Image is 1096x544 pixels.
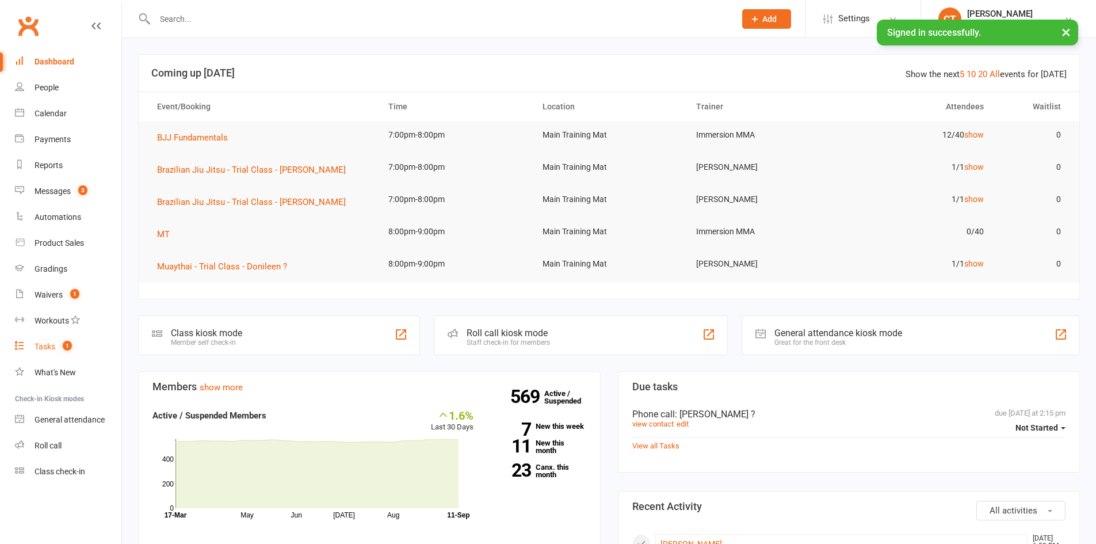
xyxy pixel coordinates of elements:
span: 3 [78,185,87,195]
td: 8:00pm-9:00pm [378,218,532,245]
td: 7:00pm-8:00pm [378,121,532,149]
div: Reports [35,161,63,170]
td: Main Training Mat [532,186,686,213]
td: 12/40 [840,121,994,149]
button: Brazilian Jiu Jitsu - Trial Class - [PERSON_NAME] [157,163,354,177]
div: Immersion MMA Ringwood [967,19,1064,29]
div: General attendance [35,415,105,424]
a: 10 [967,69,976,79]
a: show more [200,382,243,393]
button: Muaythai - Trial Class - Donileen ? [157,260,295,273]
div: Class check-in [35,467,85,476]
div: Dashboard [35,57,74,66]
td: [PERSON_NAME] [686,154,840,181]
td: [PERSON_NAME] [686,250,840,277]
button: Not Started [1015,417,1066,438]
a: 5 [960,69,964,79]
strong: Active / Suspended Members [152,410,266,421]
td: 0 [994,154,1071,181]
button: All activities [976,501,1066,520]
div: Show the next events for [DATE] [906,67,1067,81]
td: 1/1 [840,250,994,277]
a: What's New [15,360,121,386]
td: 8:00pm-9:00pm [378,250,532,277]
td: [PERSON_NAME] [686,186,840,213]
strong: 11 [491,438,531,455]
div: Roll call [35,441,62,450]
a: Dashboard [15,49,121,75]
div: People [35,83,59,92]
a: General attendance kiosk mode [15,407,121,433]
a: edit [677,420,689,428]
h3: Recent Activity [632,501,1066,512]
a: View all Tasks [632,442,679,450]
td: 7:00pm-8:00pm [378,186,532,213]
a: 7New this week [491,423,586,430]
a: Gradings [15,256,121,282]
span: BJJ Fundamentals [157,132,228,143]
button: Brazilian Jiu Jitsu - Trial Class - [PERSON_NAME] [157,195,354,209]
div: Calendar [35,109,67,118]
span: Brazilian Jiu Jitsu - Trial Class - [PERSON_NAME] [157,165,346,175]
a: Clubworx [14,12,43,40]
a: Class kiosk mode [15,459,121,485]
h3: Coming up [DATE] [151,67,1067,79]
h3: Members [152,381,586,393]
td: Main Training Mat [532,250,686,277]
td: 0 [994,121,1071,149]
span: Brazilian Jiu Jitsu - Trial Class - [PERSON_NAME] [157,197,346,207]
span: All activities [990,505,1037,516]
a: show [964,162,984,172]
td: Immersion MMA [686,218,840,245]
span: Not Started [1015,423,1058,432]
a: Roll call [15,433,121,459]
div: Tasks [35,342,55,351]
th: Time [378,92,532,121]
a: Product Sales [15,230,121,256]
td: Main Training Mat [532,154,686,181]
a: view contact [632,420,674,428]
th: Waitlist [994,92,1071,121]
td: 0 [994,250,1071,277]
a: show [964,195,984,204]
td: 1/1 [840,154,994,181]
button: BJJ Fundamentals [157,131,236,144]
strong: 7 [491,421,531,438]
div: CT [938,7,961,31]
span: 1 [63,341,72,351]
a: 569Active / Suspended [544,381,595,413]
button: × [1056,20,1076,44]
a: Automations [15,204,121,230]
div: Great for the front desk [774,338,902,347]
td: 0/40 [840,218,994,245]
button: MT [157,227,178,241]
td: 1/1 [840,186,994,213]
a: People [15,75,121,101]
div: Waivers [35,290,63,299]
a: show [964,130,984,139]
td: Main Training Mat [532,121,686,149]
a: All [990,69,1000,79]
span: Muaythai - Trial Class - Donileen ? [157,261,287,272]
a: Workouts [15,308,121,334]
button: Add [742,9,791,29]
td: 7:00pm-8:00pm [378,154,532,181]
div: Workouts [35,316,69,325]
span: Signed in successfully. [887,27,981,38]
div: Messages [35,187,71,196]
span: 1 [70,289,79,299]
a: 20 [978,69,987,79]
div: [PERSON_NAME] [967,9,1064,19]
a: 11New this month [491,439,586,454]
td: Main Training Mat [532,218,686,245]
div: Payments [35,135,71,144]
div: 1.6% [431,409,473,421]
div: What's New [35,368,76,377]
th: Event/Booking [147,92,378,121]
a: Calendar [15,101,121,127]
a: Payments [15,127,121,153]
input: Search... [151,11,727,27]
a: show [964,259,984,268]
div: Class kiosk mode [171,328,242,338]
td: 0 [994,218,1071,245]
